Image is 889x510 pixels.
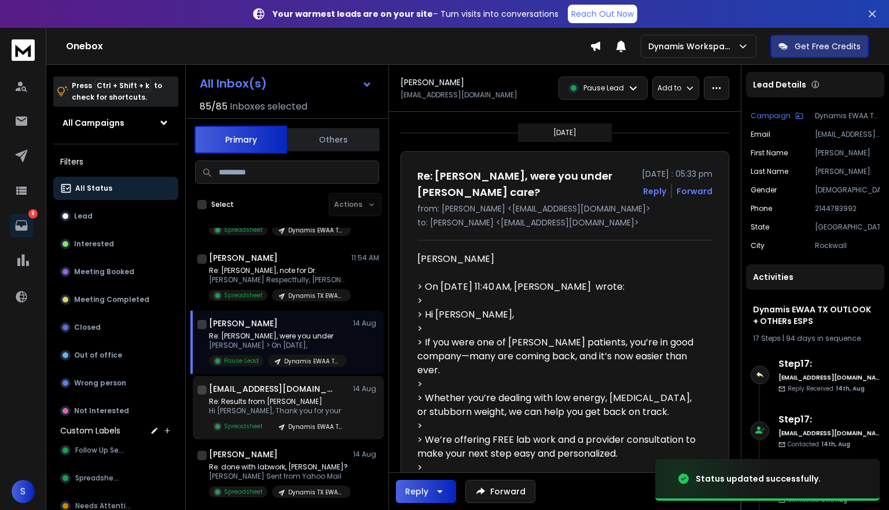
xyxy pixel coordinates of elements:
div: Activities [746,264,884,290]
p: Email [751,130,770,139]
p: Re: [PERSON_NAME], note for Dr. [209,266,348,275]
p: Out of office [74,351,122,360]
p: Campaign [751,111,791,121]
h6: [EMAIL_ADDRESS][DOMAIN_NAME] [778,429,880,438]
h1: [PERSON_NAME] [209,252,278,264]
p: Contacted [788,440,850,449]
p: [PERSON_NAME] Sent from Yahoo Mail [209,472,348,481]
button: Lead [53,205,178,228]
p: Meeting Completed [74,295,149,304]
p: 14 Aug [353,450,379,459]
button: Forward [465,480,535,503]
button: Others [287,127,380,152]
p: Spreadsheet [224,422,263,431]
label: Select [211,200,234,209]
h1: All Inbox(s) [200,78,267,89]
p: Re: [PERSON_NAME], were you under [209,331,347,341]
span: Ctrl + Shift + k [95,79,151,92]
button: Primary [194,126,287,154]
div: Reply [405,486,428,497]
p: Dynamis EWAA TX OUTLOOK + OTHERs ESPS [288,226,344,235]
p: Last Name [751,167,788,176]
span: 14th, Aug [821,440,850,449]
p: Hi [PERSON_NAME], Thank you for your [209,406,348,416]
p: Phone [751,204,772,213]
p: Interested [74,239,114,249]
h3: Filters [53,154,178,170]
p: Wrong person [74,378,126,388]
button: Follow Up Sent [53,439,178,462]
p: [DEMOGRAPHIC_DATA] [815,185,880,195]
p: Lead [74,212,93,221]
button: S [12,480,35,503]
p: [PERSON_NAME] [815,167,880,176]
button: Campaign [751,111,803,121]
h6: Step 17 : [778,357,880,371]
p: 14 Aug [353,319,379,328]
button: Interested [53,232,178,256]
p: [EMAIL_ADDRESS][DOMAIN_NAME] [815,130,880,139]
p: to: [PERSON_NAME] <[EMAIL_ADDRESS][DOMAIN_NAME]> [417,217,712,228]
div: | [753,334,877,343]
button: Reply [396,480,456,503]
p: Add to [657,83,681,93]
p: Meeting Booked [74,267,134,276]
p: 2144783992 [815,204,880,213]
p: All Status [75,184,112,193]
h3: Custom Labels [60,425,120,436]
p: [PERSON_NAME] [815,148,880,158]
button: All Inbox(s) [190,72,381,95]
p: Rockwall [815,241,880,250]
h1: [PERSON_NAME] [209,318,278,329]
span: 14th, Aug [836,384,865,393]
h1: [EMAIL_ADDRESS][DOMAIN_NAME] [209,383,336,395]
p: [DATE] : 05:33 pm [642,168,712,180]
h6: [EMAIL_ADDRESS][DOMAIN_NAME] [778,373,880,382]
p: Spreadsheet [224,291,263,300]
span: 85 / 85 [200,100,227,114]
button: All Campaigns [53,111,178,134]
p: Dynamis EWAA TX OUTLOOK + OTHERs ESPS [815,111,880,121]
p: Spreadsheet [224,487,263,496]
h6: Step 17 : [778,413,880,427]
p: Dynamis TX EWAA Google Only - Newly Warmed [288,292,344,300]
button: Closed [53,316,178,339]
p: Dynamis EWAA TX OUTLOOK + OTHERs ESPS [288,422,344,431]
h3: Inboxes selected [230,100,307,114]
p: [GEOGRAPHIC_DATA] [815,223,880,232]
strong: Your warmest leads are on your site [273,8,433,20]
h1: Re: [PERSON_NAME], were you under [PERSON_NAME] care? [417,168,635,201]
span: 17 Steps [753,333,781,343]
p: Reach Out Now [571,8,634,20]
p: Gender [751,185,777,195]
p: [PERSON_NAME] > On [DATE], [209,341,347,350]
p: Re: done with labwork, [PERSON_NAME]? [209,462,348,472]
p: [EMAIL_ADDRESS][DOMAIN_NAME] [401,90,517,100]
span: 94 days in sequence [786,333,861,343]
p: – Turn visits into conversations [273,8,559,20]
button: Wrong person [53,371,178,395]
p: 14 Aug [353,384,379,394]
div: Forward [677,185,712,197]
h1: Onebox [66,39,590,53]
p: Dynamis Workspace [648,41,737,52]
p: Lead Details [753,79,806,90]
p: Pause Lead [583,83,624,93]
div: Status updated successfully. [696,473,821,485]
button: Meeting Booked [53,260,178,283]
p: from: [PERSON_NAME] <[EMAIL_ADDRESS][DOMAIN_NAME]> [417,203,712,214]
h1: [PERSON_NAME] [401,76,464,88]
span: Spreadsheet [75,473,122,483]
p: Reply Received [788,384,865,393]
p: State [751,223,769,232]
p: Not Interested [74,406,129,416]
p: Spreadsheet [224,225,263,234]
button: Reply [643,185,666,197]
p: Re: Results from [PERSON_NAME] [209,397,348,406]
p: 11:54 AM [351,253,379,263]
h1: All Campaigns [63,117,124,129]
p: Dynamis TX EWAA Google Only - Newly Warmed [288,488,344,497]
